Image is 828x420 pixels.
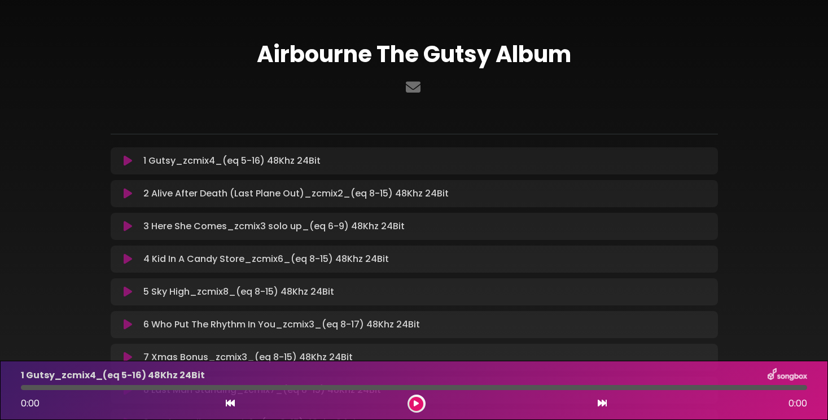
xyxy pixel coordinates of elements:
[143,220,405,233] p: 3 Here She Comes_zcmix3 solo up_(eq 6-9) 48Khz 24Bit
[111,41,718,68] h1: Airbourne The Gutsy Album
[768,368,807,383] img: songbox-logo-white.png
[143,351,353,364] p: 7 Xmas Bonus_zcmix3_(eq 8-15) 48Khz 24Bit
[21,397,40,410] span: 0:00
[143,252,389,266] p: 4 Kid In A Candy Store_zcmix6_(eq 8-15) 48Khz 24Bit
[143,154,321,168] p: 1 Gutsy_zcmix4_(eq 5-16) 48Khz 24Bit
[788,397,807,410] span: 0:00
[21,369,205,382] p: 1 Gutsy_zcmix4_(eq 5-16) 48Khz 24Bit
[143,318,420,331] p: 6 Who Put The Rhythm In You_zcmix3_(eq 8-17) 48Khz 24Bit
[143,187,449,200] p: 2 Alive After Death (Last Plane Out)_zcmix2_(eq 8-15) 48Khz 24Bit
[143,285,334,299] p: 5 Sky High_zcmix8_(eq 8-15) 48Khz 24Bit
